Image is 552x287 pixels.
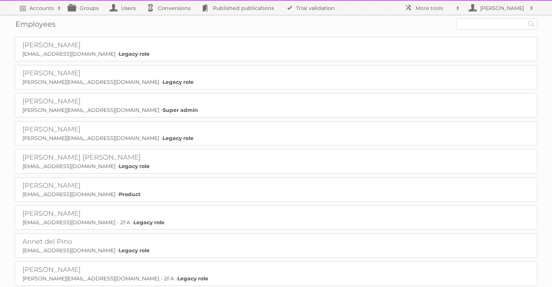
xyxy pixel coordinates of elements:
[22,79,530,85] p: [PERSON_NAME][EMAIL_ADDRESS][DOMAIN_NAME] -
[22,238,207,246] h2: Annet del Pino
[22,125,207,134] h2: [PERSON_NAME]
[119,163,150,170] strong: Legacy role
[416,4,452,12] h2: More tools
[22,97,207,106] h2: [PERSON_NAME]
[22,247,530,254] p: [EMAIL_ADDRESS][DOMAIN_NAME] -
[65,1,106,15] a: Groups
[163,107,198,113] strong: Super admin
[478,4,526,12] h2: [PERSON_NAME]
[401,1,464,15] a: More tools
[119,247,150,254] strong: Legacy role
[143,1,198,15] a: Conversions
[119,191,140,198] strong: Product
[163,79,194,85] strong: Legacy role
[22,181,207,190] h2: [PERSON_NAME]
[15,1,65,15] a: Accounts
[22,69,207,78] h2: [PERSON_NAME]
[22,163,530,170] p: [EMAIL_ADDRESS][DOMAIN_NAME] -
[177,275,208,282] strong: Legacy role
[464,1,537,15] a: [PERSON_NAME]
[22,41,207,50] h2: [PERSON_NAME]
[22,266,207,274] h2: [PERSON_NAME]
[526,18,537,30] input: Search
[133,219,164,226] strong: Legacy role
[22,135,530,141] p: [PERSON_NAME][EMAIL_ADDRESS][DOMAIN_NAME] -
[29,4,54,12] h2: Accounts
[198,1,281,15] a: Published publications
[119,51,150,57] strong: Legacy role
[22,51,530,57] p: [EMAIL_ADDRESS][DOMAIN_NAME] -
[22,153,207,162] h2: [PERSON_NAME] [PERSON_NAME]
[22,219,530,226] p: [EMAIL_ADDRESS][DOMAIN_NAME] - 2FA -
[281,1,342,15] a: Trial validation
[163,135,194,141] strong: Legacy role
[106,1,143,15] a: Users
[22,209,207,218] h2: [PERSON_NAME]
[22,191,530,198] p: [EMAIL_ADDRESS][DOMAIN_NAME] -
[22,275,530,282] p: [PERSON_NAME][EMAIL_ADDRESS][DOMAIN_NAME] - 2FA -
[22,107,530,113] p: [PERSON_NAME][EMAIL_ADDRESS][DOMAIN_NAME] -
